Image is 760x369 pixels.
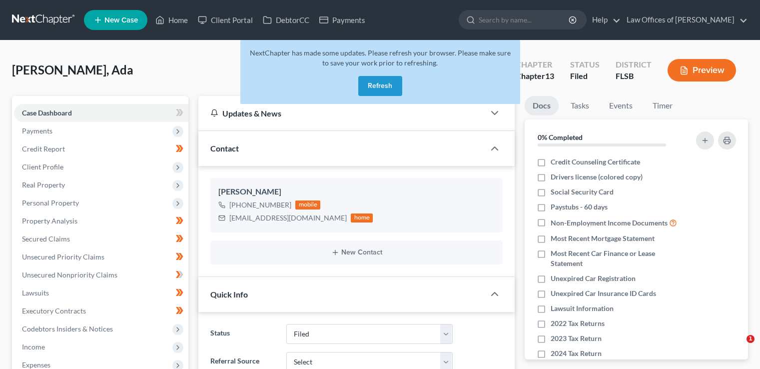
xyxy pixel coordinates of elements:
[479,10,570,29] input: Search by name...
[22,306,86,315] span: Executory Contracts
[551,172,643,182] span: Drivers license (colored copy)
[22,198,79,207] span: Personal Property
[210,143,239,153] span: Contact
[616,59,652,70] div: District
[570,59,600,70] div: Status
[104,16,138,24] span: New Case
[570,70,600,82] div: Filed
[14,248,188,266] a: Unsecured Priority Claims
[150,11,193,29] a: Home
[22,234,70,243] span: Secured Claims
[551,333,602,343] span: 2023 Tax Return
[218,186,495,198] div: [PERSON_NAME]
[622,11,748,29] a: Law Offices of [PERSON_NAME]
[22,126,52,135] span: Payments
[229,200,291,210] div: [PHONE_NUMBER]
[551,303,614,313] span: Lawsuit Information
[551,157,640,167] span: Credit Counseling Certificate
[210,289,248,299] span: Quick Info
[587,11,621,29] a: Help
[726,335,750,359] iframe: Intercom live chat
[12,62,133,77] span: [PERSON_NAME], Ada
[538,133,583,141] strong: 0% Completed
[22,252,104,261] span: Unsecured Priority Claims
[218,248,495,256] button: New Contact
[22,288,49,297] span: Lawsuits
[551,248,684,268] span: Most Recent Car Finance or Lease Statement
[22,180,65,189] span: Real Property
[551,233,655,243] span: Most Recent Mortgage Statement
[14,230,188,248] a: Secured Claims
[258,11,314,29] a: DebtorCC
[210,108,473,118] div: Updates & News
[551,348,602,358] span: 2024 Tax Return
[22,360,50,369] span: Expenses
[525,96,559,115] a: Docs
[22,270,117,279] span: Unsecured Nonpriority Claims
[250,48,511,67] span: NextChapter has made some updates. Please refresh your browser. Please make sure to save your wor...
[22,342,45,351] span: Income
[551,318,605,328] span: 2022 Tax Returns
[14,284,188,302] a: Lawsuits
[516,70,554,82] div: Chapter
[551,288,656,298] span: Unexpired Car Insurance ID Cards
[314,11,370,29] a: Payments
[747,335,755,343] span: 1
[616,70,652,82] div: FLSB
[563,96,597,115] a: Tasks
[22,216,77,225] span: Property Analysis
[551,218,668,228] span: Non-Employment Income Documents
[193,11,258,29] a: Client Portal
[205,324,281,344] label: Status
[551,273,636,283] span: Unexpired Car Registration
[551,187,614,197] span: Social Security Card
[14,140,188,158] a: Credit Report
[351,213,373,222] div: home
[22,108,72,117] span: Case Dashboard
[14,266,188,284] a: Unsecured Nonpriority Claims
[14,212,188,230] a: Property Analysis
[545,71,554,80] span: 13
[229,213,347,223] div: [EMAIL_ADDRESS][DOMAIN_NAME]
[14,104,188,122] a: Case Dashboard
[22,324,113,333] span: Codebtors Insiders & Notices
[22,144,65,153] span: Credit Report
[668,59,736,81] button: Preview
[14,302,188,320] a: Executory Contracts
[645,96,681,115] a: Timer
[358,76,402,96] button: Refresh
[22,162,63,171] span: Client Profile
[551,202,608,212] span: Paystubs - 60 days
[516,59,554,70] div: Chapter
[601,96,641,115] a: Events
[295,200,320,209] div: mobile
